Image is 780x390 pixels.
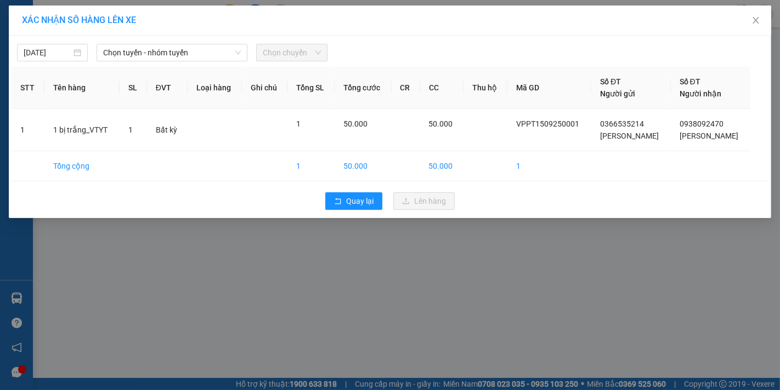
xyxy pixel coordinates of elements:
[680,89,721,98] span: Người nhận
[92,42,151,50] b: [DOMAIN_NAME]
[420,67,464,109] th: CC
[464,67,507,109] th: Thu hộ
[44,151,119,181] td: Tổng cộng
[600,89,635,98] span: Người gửi
[119,14,145,40] img: logo.jpg
[67,16,109,67] b: Gửi khách hàng
[44,109,119,151] td: 1 bị trắng_VTYT
[741,5,771,36] button: Close
[600,131,659,140] span: [PERSON_NAME]
[12,109,44,151] td: 1
[680,119,724,128] span: 0938092470
[24,47,71,59] input: 15/09/2025
[103,44,241,61] span: Chọn tuyến - nhóm tuyến
[263,44,320,61] span: Chọn chuyến
[393,192,455,210] button: uploadLên hàng
[680,77,700,86] span: Số ĐT
[147,67,188,109] th: ĐVT
[335,151,391,181] td: 50.000
[147,109,188,151] td: Bất kỳ
[392,67,420,109] th: CR
[334,197,342,206] span: rollback
[287,67,335,109] th: Tổng SL
[44,67,119,109] th: Tên hàng
[235,49,241,56] span: down
[346,195,374,207] span: Quay lại
[188,67,242,109] th: Loại hàng
[14,71,62,122] b: [PERSON_NAME]
[516,119,579,128] span: VPPT1509250001
[420,151,464,181] td: 50.000
[751,16,760,25] span: close
[507,67,591,109] th: Mã GD
[12,67,44,109] th: STT
[343,119,368,128] span: 50.000
[22,15,136,25] span: XÁC NHẬN SỐ HÀNG LÊN XE
[680,131,738,140] span: [PERSON_NAME]
[600,77,621,86] span: Số ĐT
[120,67,147,109] th: SL
[287,151,335,181] td: 1
[429,119,453,128] span: 50.000
[128,125,133,134] span: 1
[296,119,301,128] span: 1
[92,52,151,66] li: (c) 2017
[335,67,391,109] th: Tổng cước
[242,67,287,109] th: Ghi chú
[325,192,382,210] button: rollbackQuay lại
[507,151,591,181] td: 1
[600,119,644,128] span: 0366535214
